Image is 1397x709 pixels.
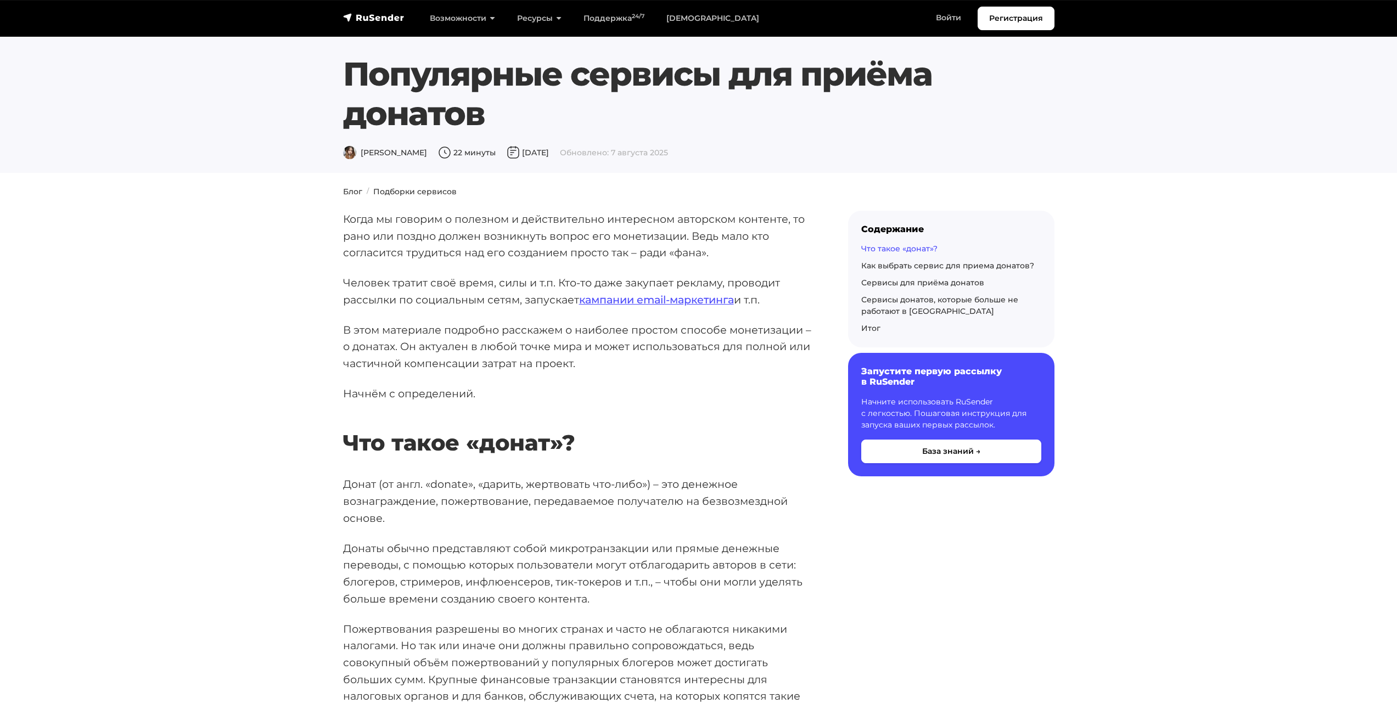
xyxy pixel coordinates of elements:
[560,148,668,157] span: Обновлено: 7 августа 2025
[438,148,496,157] span: 22 минуты
[343,12,405,23] img: RuSender
[343,211,813,261] p: Когда мы говорим о полезном и действительно интересном авторском контенте, то рано или поздно дол...
[343,187,362,196] a: Блог
[506,7,573,30] a: Ресурсы
[579,293,734,306] a: кампании email-маркетинга
[343,322,813,372] p: В этом материале подробно расскажем о наиболее простом способе монетизации – о донатах. Он актуал...
[343,476,813,526] p: Донат (от англ. «donate», «дарить, жертвовать что-либо») – это денежное вознаграждение, пожертвов...
[925,7,972,29] a: Войти
[343,54,994,133] h1: Популярные сервисы для приёма донатов
[655,7,770,30] a: [DEMOGRAPHIC_DATA]
[343,540,813,607] p: Донаты обычно представляют собой микротранзакции или прямые денежные переводы, с помощью которых ...
[438,146,451,159] img: Время чтения
[343,274,813,308] p: Человек тратит своё время, силы и т.п. Кто-то даже закупает рекламу, проводит рассылки по социаль...
[861,440,1041,463] button: База знаний →
[632,13,644,20] sup: 24/7
[336,186,1061,198] nav: breadcrumb
[573,7,655,30] a: Поддержка24/7
[343,148,427,157] span: [PERSON_NAME]
[861,224,1041,234] div: Содержание
[343,385,813,402] p: Начнём с определений.
[861,278,984,288] a: Сервисы для приёма донатов
[861,244,938,254] a: Что такое «донат»?
[419,7,506,30] a: Возможности
[362,186,457,198] li: Подборки сервисов
[848,353,1054,476] a: Запустите первую рассылку в RuSender Начните использовать RuSender с легкостью. Пошаговая инструк...
[507,148,549,157] span: [DATE]
[861,366,1041,387] h6: Запустите первую рассылку в RuSender
[861,295,1018,316] a: Сервисы донатов, которые больше не работают в [GEOGRAPHIC_DATA]
[861,396,1041,431] p: Начните использовать RuSender с легкостью. Пошаговая инструкция для запуска ваших первых рассылок.
[861,261,1034,271] a: Как выбрать сервис для приема донатов?
[343,397,813,456] h2: Что такое «донат»?
[507,146,520,159] img: Дата публикации
[861,323,880,333] a: Итог
[978,7,1054,30] a: Регистрация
